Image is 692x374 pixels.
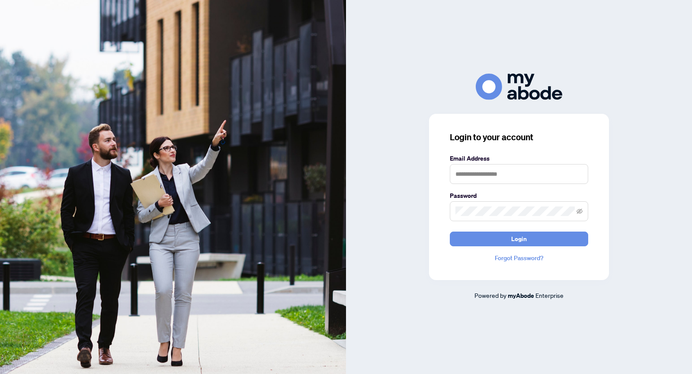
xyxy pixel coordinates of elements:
[474,291,506,299] span: Powered by
[476,74,562,100] img: ma-logo
[450,154,588,163] label: Email Address
[511,232,527,246] span: Login
[508,291,534,300] a: myAbode
[535,291,564,299] span: Enterprise
[577,208,583,214] span: eye-invisible
[450,232,588,246] button: Login
[450,131,588,143] h3: Login to your account
[450,191,588,200] label: Password
[450,253,588,263] a: Forgot Password?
